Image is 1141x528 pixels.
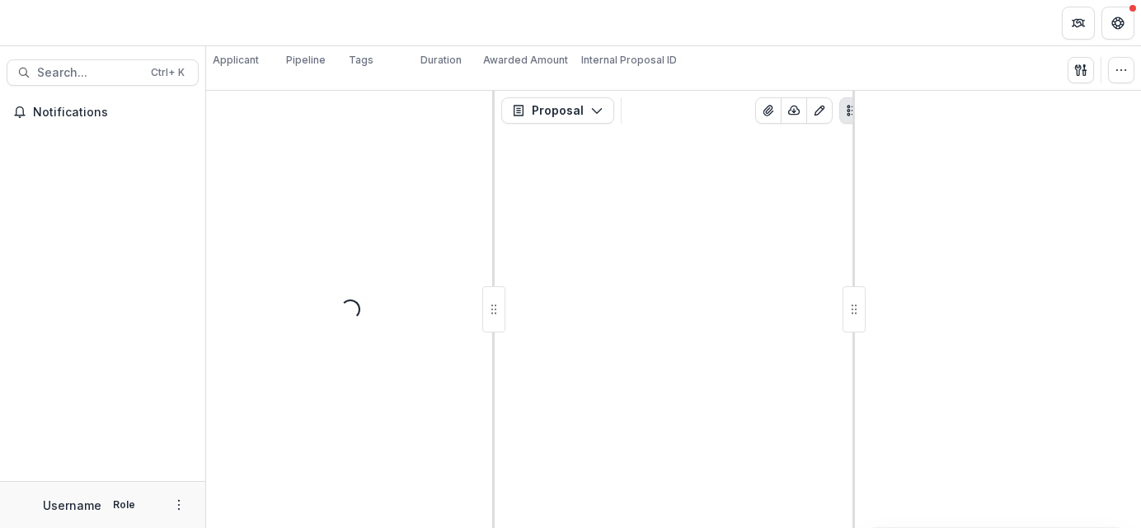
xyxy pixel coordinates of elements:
button: Edit as form [806,97,833,124]
p: Role [108,497,140,512]
button: Partners [1062,7,1095,40]
button: Get Help [1101,7,1134,40]
button: Notifications [7,99,199,125]
p: Applicant [213,53,259,68]
button: Proposal [501,97,614,124]
p: Duration [420,53,462,68]
span: Search... [37,66,141,80]
p: Internal Proposal ID [581,53,677,68]
div: Ctrl + K [148,64,188,82]
button: Plaintext view [839,97,866,124]
button: Search... [7,59,199,86]
span: Notifications [33,106,192,120]
p: Username [43,497,101,514]
p: Pipeline [286,53,326,68]
button: View Attached Files [755,97,782,124]
p: Tags [349,53,373,68]
button: More [169,495,189,515]
p: Awarded Amount [483,53,568,68]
